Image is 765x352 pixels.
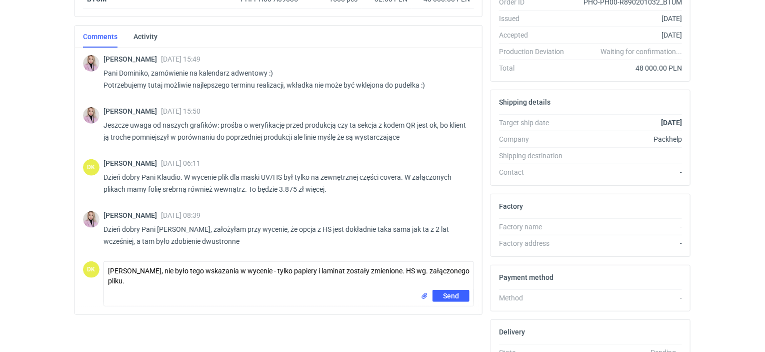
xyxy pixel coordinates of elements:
[83,261,99,278] figcaption: DK
[499,202,523,210] h2: Factory
[572,134,682,144] div: Packhelp
[499,98,550,106] h2: Shipping details
[104,262,473,290] textarea: [PERSON_NAME], nie było tego wskazania w wycenie - tylko papiery i laminat zostały zmienione. HS ...
[499,47,572,57] div: Production Deviation
[83,55,99,72] img: Klaudia Wiśniewska
[103,67,466,91] p: Pani Dominiko, zamówienie na kalendarz adwentowy :) Potrzebujemy tutaj możliwie najlepszego termi...
[499,238,572,248] div: Factory address
[103,211,161,219] span: [PERSON_NAME]
[83,26,117,48] a: Comments
[572,14,682,24] div: [DATE]
[133,26,157,48] a: Activity
[499,14,572,24] div: Issued
[572,167,682,177] div: -
[499,328,525,336] h2: Delivery
[83,261,99,278] div: Dominika Kaczyńska
[572,63,682,73] div: 48 000.00 PLN
[572,238,682,248] div: -
[443,292,459,299] span: Send
[499,63,572,73] div: Total
[499,273,553,281] h2: Payment method
[103,223,466,247] p: Dzień dobry Pani [PERSON_NAME], założyłam przy wycenie, że opcja z HS jest dokładnie taka sama ja...
[661,119,682,127] strong: [DATE]
[499,30,572,40] div: Accepted
[83,159,99,176] div: Dominika Kaczyńska
[103,55,161,63] span: [PERSON_NAME]
[499,134,572,144] div: Company
[572,30,682,40] div: [DATE]
[161,107,200,115] span: [DATE] 15:50
[103,159,161,167] span: [PERSON_NAME]
[103,119,466,143] p: Jeszcze uwaga od naszych grafików: prośba o weryfikację przed produkcją czy ta sekcja z kodem QR ...
[83,211,99,228] img: Klaudia Wiśniewska
[572,222,682,232] div: -
[83,159,99,176] figcaption: DK
[499,118,572,128] div: Target ship date
[161,159,200,167] span: [DATE] 06:11
[103,171,466,195] p: Dzień dobry Pani Klaudio. W wycenie plik dla maski UV/HS był tylko na zewnętrznej części covera. ...
[499,222,572,232] div: Factory name
[103,107,161,115] span: [PERSON_NAME]
[83,107,99,124] img: Klaudia Wiśniewska
[161,55,200,63] span: [DATE] 15:49
[161,211,200,219] span: [DATE] 08:39
[499,293,572,303] div: Method
[499,167,572,177] div: Contact
[432,290,469,302] button: Send
[499,151,572,161] div: Shipping destination
[572,293,682,303] div: -
[600,47,682,57] em: Waiting for confirmation...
